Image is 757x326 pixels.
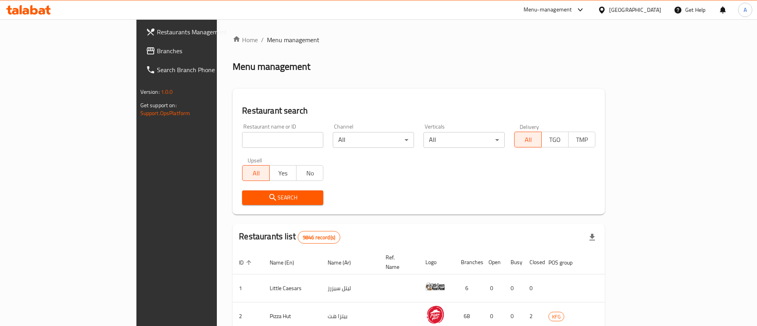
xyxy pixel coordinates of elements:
span: TMP [572,134,592,145]
span: Name (Ar) [328,258,361,267]
th: Busy [504,250,523,274]
button: TGO [541,132,569,147]
div: All [423,132,505,148]
img: Pizza Hut [425,305,445,324]
th: Branches [455,250,482,274]
h2: Restaurant search [242,105,595,117]
td: 0 [504,274,523,302]
span: Branches [157,46,257,56]
span: POS group [548,258,583,267]
span: Get support on: [140,100,177,110]
div: All [333,132,414,148]
span: Restaurants Management [157,27,257,37]
label: Delivery [520,124,539,129]
button: TMP [568,132,595,147]
th: Open [482,250,504,274]
span: TGO [545,134,565,145]
div: Total records count [298,231,340,244]
label: Upsell [248,157,262,163]
span: A [744,6,747,14]
span: KFG [549,312,564,321]
td: Little Caesars [263,274,321,302]
button: All [242,165,269,181]
th: Closed [523,250,542,274]
div: Export file [583,228,602,247]
span: Name (En) [270,258,304,267]
span: 9846 record(s) [298,234,340,241]
span: Ref. Name [386,253,410,272]
span: ID [239,258,254,267]
div: [GEOGRAPHIC_DATA] [609,6,661,14]
td: ليتل سيزرز [321,274,379,302]
a: Support.OpsPlatform [140,108,190,118]
span: All [518,134,538,145]
span: Search [248,193,317,203]
span: 1.0.0 [161,87,173,97]
td: 0 [523,274,542,302]
img: Little Caesars [425,277,445,296]
td: 6 [455,274,482,302]
span: Search Branch Phone [157,65,257,75]
span: All [246,168,266,179]
h2: Restaurants list [239,231,340,244]
span: Yes [273,168,293,179]
span: Version: [140,87,160,97]
th: Logo [419,250,455,274]
a: Branches [140,41,263,60]
button: Search [242,190,323,205]
nav: breadcrumb [233,35,605,45]
span: No [300,168,320,179]
a: Restaurants Management [140,22,263,41]
div: Menu-management [524,5,572,15]
button: No [296,165,323,181]
button: Yes [269,165,296,181]
td: 0 [482,274,504,302]
span: Menu management [267,35,319,45]
input: Search for restaurant name or ID.. [242,132,323,148]
h2: Menu management [233,60,310,73]
a: Search Branch Phone [140,60,263,79]
button: All [514,132,541,147]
